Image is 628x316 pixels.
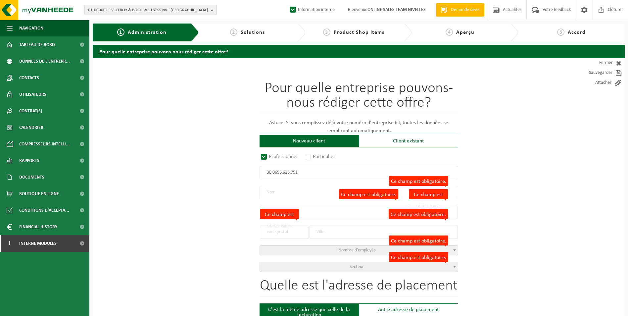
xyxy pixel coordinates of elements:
span: 4 [446,28,453,36]
span: Contrat(s) [19,103,42,119]
span: Financial History [19,219,57,235]
span: 3 [323,28,330,36]
label: Ce champ est obligatoire. [389,209,448,219]
span: Interne modules [19,235,57,252]
span: 01-000001 - VILLEROY & BOCH WELLNESS NV - [GEOGRAPHIC_DATA] [88,5,208,15]
label: Ce champ est obligatoire. [339,189,398,199]
h2: Pour quelle entreprise pouvons-nous rédiger cette offre? [93,45,625,58]
input: code postal [260,226,309,239]
label: Ce champ est obligatoire. [389,176,448,186]
span: Tableau de bord [19,36,55,53]
span: 1 [117,28,124,36]
label: Professionnel [260,152,300,161]
span: I [7,235,13,252]
label: Particulier [304,152,337,161]
div: Client existant [359,135,458,147]
div: Nouveau client [260,135,359,147]
input: Ville [310,226,458,239]
strong: ONLINE SALES TEAM NIVELLES [367,7,426,12]
span: Boutique en ligne [19,185,59,202]
span: Utilisateurs [19,86,46,103]
span: Administration [128,30,167,35]
span: Contacts [19,70,39,86]
label: Ce champ est obligatoire. [260,209,299,219]
a: 2Solutions [202,28,292,36]
a: Attacher [565,78,625,88]
span: Solutions [241,30,265,35]
input: Nom [260,186,458,199]
h1: Quelle est l'adresse de placement [260,279,458,297]
label: Ce champ est obligatoire. [389,252,448,262]
span: Aperçu [456,30,474,35]
a: 3Product Shop Items [309,28,399,36]
span: Calendrier [19,119,43,136]
a: 4Aperçu [415,28,505,36]
span: Secteur [350,264,364,269]
a: 5Accord [522,28,621,36]
span: Conditions d'accepta... [19,202,69,219]
a: Sauvegarder [565,68,625,78]
span: Product Shop Items [334,30,384,35]
span: Nombre d'employés [338,248,375,253]
span: Accord [568,30,586,35]
a: 1Administration [98,28,186,36]
h1: Pour quelle entreprise pouvons-nous rédiger cette offre? [260,81,458,114]
span: Demande devis [449,7,481,13]
a: Fermer [565,58,625,68]
span: 2 [230,28,237,36]
span: Documents [19,169,44,185]
label: Ce champ est obligatoire. [389,236,448,245]
input: Rue [260,206,408,219]
label: Information interne [289,5,335,15]
a: Demande devis [436,3,484,17]
span: Données de l'entrepr... [19,53,70,70]
span: Navigation [19,20,43,36]
span: Rapports [19,152,39,169]
p: Astuce: Si vous remplissez déjà votre numéro d'entreprise ici, toutes les données se rempliront a... [260,119,458,135]
span: 5 [557,28,564,36]
span: Compresseurs intelli... [19,136,70,152]
button: 01-000001 - VILLEROY & BOCH WELLNESS NV - [GEOGRAPHIC_DATA] [84,5,217,15]
input: Numéro d'entreprise [260,166,458,179]
label: Ce champ est obligatoire. [409,189,448,199]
